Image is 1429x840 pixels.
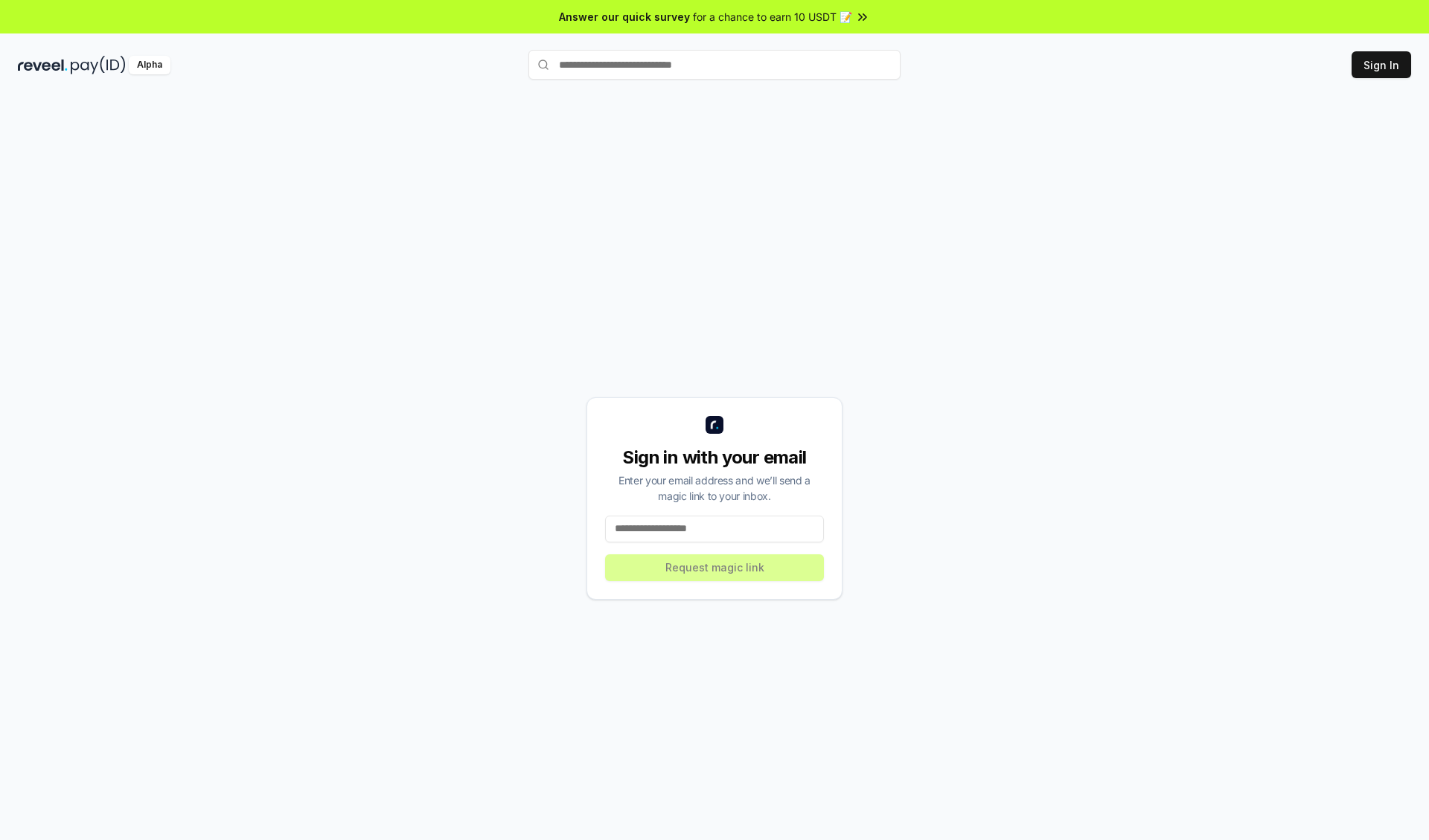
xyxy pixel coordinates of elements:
button: Sign In [1352,51,1411,78]
div: Alpha [129,56,170,74]
img: reveel_dark [18,56,68,74]
img: logo_small [706,416,723,434]
span: for a chance to earn 10 USDT 📝 [693,9,852,25]
div: Sign in with your email [605,446,824,469]
span: Answer our quick survey [559,9,690,25]
img: pay_id [71,56,126,74]
div: Enter your email address and we’ll send a magic link to your inbox. [605,472,824,504]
